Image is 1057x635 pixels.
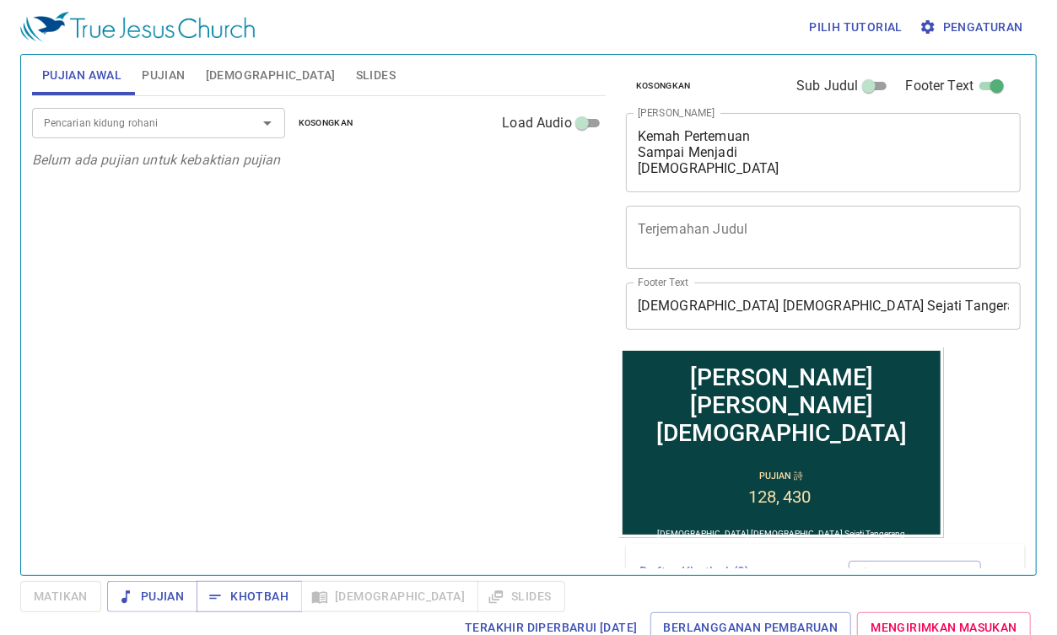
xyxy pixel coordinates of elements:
span: [DEMOGRAPHIC_DATA] [206,65,336,86]
button: Open [256,111,279,135]
button: Tambah ke Daftar [849,561,981,583]
span: Tambah ke Daftar [860,564,970,579]
button: Khotbah [197,581,302,612]
button: Pengaturan [916,12,1030,43]
span: Pujian [142,65,185,86]
span: Pujian Awal [42,65,121,86]
span: Pilih tutorial [809,17,903,38]
span: Khotbah [210,586,289,607]
span: Sub Judul [796,76,858,96]
button: Kosongkan [626,76,701,96]
button: Pujian [107,581,197,612]
button: Pilih tutorial [802,12,909,43]
span: Pengaturan [923,17,1023,38]
span: Kosongkan [299,116,353,131]
img: True Jesus Church [20,12,255,42]
textarea: Kemah Pertemuan Sampai Menjadi [DEMOGRAPHIC_DATA] [638,128,1009,176]
span: Pujian [121,586,184,607]
span: Slides [356,65,396,86]
p: Daftar Khotbah ( 0 ) [639,562,768,583]
button: Kosongkan [289,113,364,133]
i: Belum ada pujian untuk kebaktian pujian [32,152,281,168]
span: Kosongkan [636,78,691,94]
div: Daftar Khotbah(0)KosongkanTambah ke Daftar [626,544,1025,600]
span: Load Audio [502,113,572,133]
span: Footer Text [906,76,974,96]
iframe: from-child [619,347,944,538]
